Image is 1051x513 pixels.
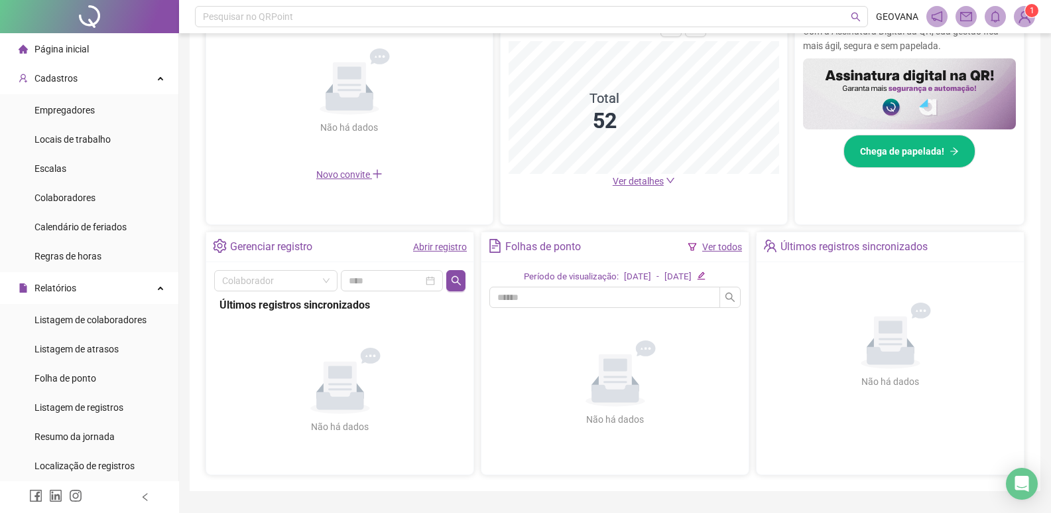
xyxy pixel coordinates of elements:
[505,236,581,258] div: Folhas de ponto
[876,9,918,24] span: GEOVANA
[843,135,975,168] button: Chega de papelada!
[34,344,119,354] span: Listagem de atrasos
[413,242,467,252] a: Abrir registro
[780,236,928,258] div: Últimos registros sincronizados
[230,236,312,258] div: Gerenciar registro
[851,12,861,22] span: search
[34,73,78,84] span: Cadastros
[34,431,115,442] span: Resumo da jornada
[19,74,28,83] span: user-add
[613,176,664,186] span: Ver detalhes
[288,120,410,135] div: Não há dados
[19,44,28,54] span: home
[656,270,659,284] div: -
[763,239,777,253] span: team
[950,147,959,156] span: arrow-right
[372,169,383,179] span: plus
[49,489,62,502] span: linkedin
[554,412,676,427] div: Não há dados
[34,163,66,174] span: Escalas
[34,105,95,115] span: Empregadores
[34,461,135,471] span: Localização de registros
[803,24,1016,53] p: Com a Assinatura Digital da QR, sua gestão fica mais ágil, segura e sem papelada.
[29,489,42,502] span: facebook
[803,58,1016,129] img: banner%2F02c71560-61a6-44d4-94b9-c8ab97240462.png
[34,222,127,232] span: Calendário de feriados
[34,251,101,261] span: Regras de horas
[219,297,460,313] div: Últimos registros sincronizados
[316,169,383,180] span: Novo convite
[624,270,651,284] div: [DATE]
[34,134,111,145] span: Locais de trabalho
[34,315,147,325] span: Listagem de colaboradores
[19,283,28,293] span: file
[34,44,89,54] span: Página inicial
[1006,468,1038,500] div: Open Intercom Messenger
[931,11,943,23] span: notification
[34,373,96,384] span: Folha de ponto
[1015,7,1034,27] img: 93960
[69,489,82,502] span: instagram
[141,492,150,502] span: left
[702,242,742,252] a: Ver todos
[279,419,401,434] div: Não há dados
[524,270,619,284] div: Período de visualização:
[1025,4,1038,17] sup: Atualize o seu contato no menu Meus Dados
[960,11,972,23] span: mail
[34,402,123,413] span: Listagem de registros
[1030,6,1034,15] span: 1
[697,271,706,280] span: edit
[666,176,675,185] span: down
[34,283,76,293] span: Relatórios
[664,270,692,284] div: [DATE]
[688,242,697,252] span: filter
[451,275,462,286] span: search
[213,239,227,253] span: setting
[613,176,675,186] a: Ver detalhes down
[725,292,735,303] span: search
[34,192,95,203] span: Colaboradores
[989,11,1001,23] span: bell
[830,374,952,389] div: Não há dados
[488,239,502,253] span: file-text
[860,144,944,159] span: Chega de papelada!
